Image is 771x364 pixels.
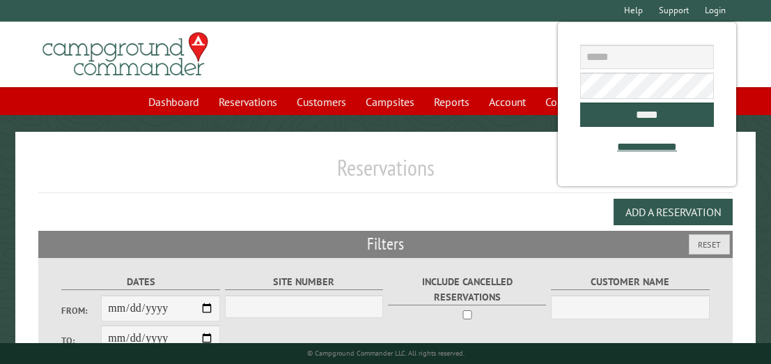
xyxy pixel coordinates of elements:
[481,89,534,115] a: Account
[551,274,710,290] label: Customer Name
[225,274,384,290] label: Site Number
[38,231,732,257] h2: Filters
[357,89,423,115] a: Campsites
[537,89,631,115] a: Communications
[140,89,208,115] a: Dashboard
[307,349,465,358] small: © Campground Commander LLC. All rights reserved.
[61,274,220,290] label: Dates
[38,27,212,82] img: Campground Commander
[426,89,478,115] a: Reports
[210,89,286,115] a: Reservations
[38,154,732,192] h1: Reservations
[689,234,730,255] button: Reset
[388,274,547,305] label: Include Cancelled Reservations
[288,89,355,115] a: Customers
[61,334,101,347] label: To:
[614,199,733,225] button: Add a Reservation
[61,304,101,317] label: From:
